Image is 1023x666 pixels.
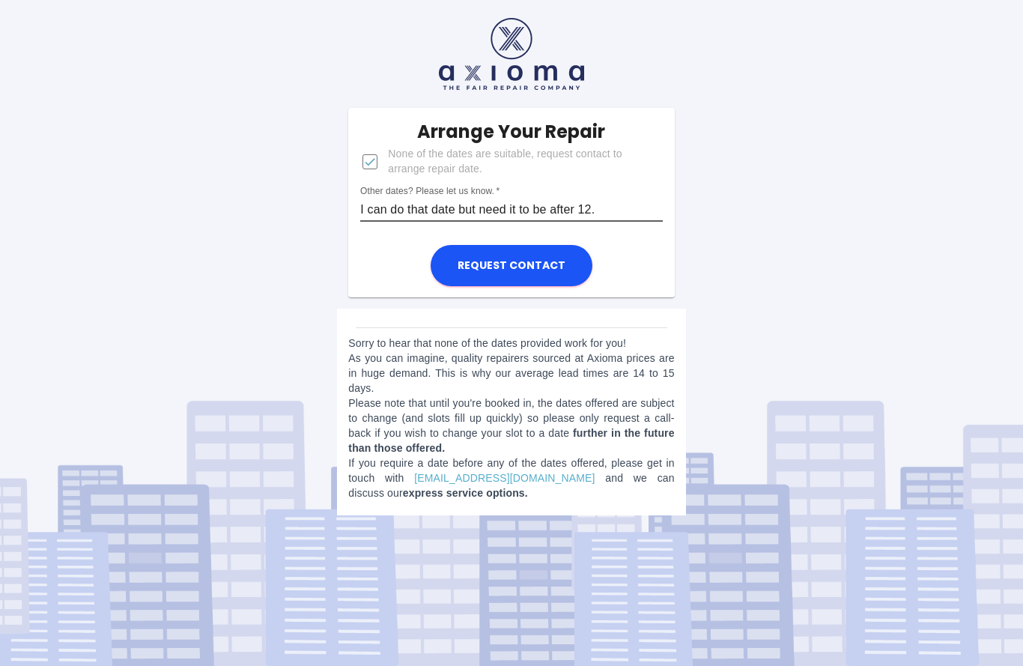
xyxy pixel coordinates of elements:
span: None of the dates are suitable, request contact to arrange repair date. [388,147,650,177]
img: axioma [439,18,584,90]
h5: Arrange Your Repair [417,120,605,144]
label: Other dates? Please let us know. [360,185,500,198]
button: Request contact [431,245,592,286]
a: [EMAIL_ADDRESS][DOMAIN_NAME] [414,472,595,484]
b: further in the future than those offered. [348,427,674,454]
b: express service options. [403,487,528,499]
p: Sorry to hear that none of the dates provided work for you! As you can imagine, quality repairers... [348,336,674,500]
